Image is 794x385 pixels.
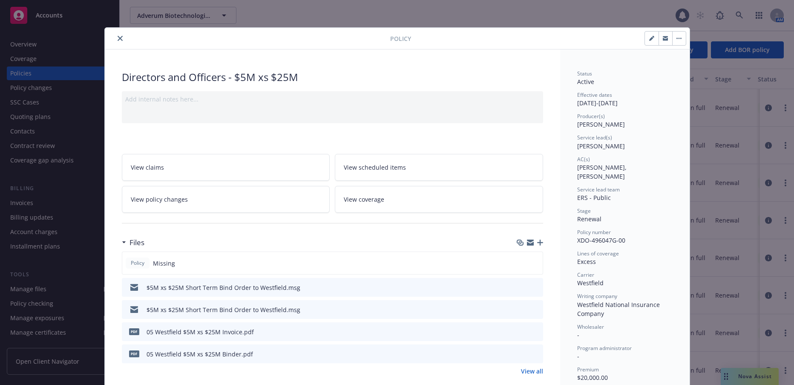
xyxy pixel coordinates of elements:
span: XDO-496047G-00 [577,236,625,244]
span: Status [577,70,592,77]
span: Westfield National Insurance Company [577,301,662,318]
span: Writing company [577,292,617,300]
span: [PERSON_NAME], [PERSON_NAME] [577,163,628,180]
span: Wholesaler [577,323,604,330]
span: View claims [131,163,164,172]
span: - [577,352,579,360]
button: download file [518,283,525,292]
span: Premium [577,366,599,373]
span: Program administrator [577,344,632,352]
span: Westfield [577,279,604,287]
span: Producer(s) [577,113,605,120]
span: [PERSON_NAME] [577,120,625,128]
span: View policy changes [131,195,188,204]
div: 05 Westfield $5M xs $25M Invoice.pdf [147,327,254,336]
span: pdf [129,328,139,335]
div: [DATE] - [DATE] [577,91,673,107]
span: pdf [129,350,139,357]
button: preview file [532,283,540,292]
div: Files [122,237,144,248]
button: download file [518,350,525,359]
span: Service lead team [577,186,620,193]
div: Directors and Officers - $5M xs $25M [122,70,543,84]
span: View scheduled items [344,163,406,172]
div: Excess [577,257,673,266]
span: Carrier [577,271,594,278]
span: Policy number [577,229,611,236]
button: download file [518,327,525,336]
button: preview file [532,305,540,314]
span: Policy [390,34,411,43]
a: View coverage [335,186,543,213]
div: 05 Westfield $5M xs $25M Binder.pdf [147,350,253,359]
div: $5M xs $25M Short Term Bind Order to Westfield.msg [147,283,300,292]
button: preview file [532,327,540,336]
span: Active [577,78,594,86]
span: View coverage [344,195,384,204]
button: close [115,33,125,43]
span: Stage [577,207,591,214]
div: Add internal notes here... [125,95,540,104]
a: View policy changes [122,186,330,213]
span: [PERSON_NAME] [577,142,625,150]
span: Service lead(s) [577,134,612,141]
button: download file [518,305,525,314]
span: Missing [153,259,175,268]
span: Policy [129,259,146,267]
h3: Files [129,237,144,248]
a: View claims [122,154,330,181]
span: - [577,331,579,339]
div: $5M xs $25M Short Term Bind Order to Westfield.msg [147,305,300,314]
span: $20,000.00 [577,373,608,382]
a: View scheduled items [335,154,543,181]
span: AC(s) [577,156,590,163]
span: ERS - Public [577,194,611,202]
a: View all [521,367,543,376]
span: Effective dates [577,91,612,98]
button: preview file [532,350,540,359]
span: Renewal [577,215,601,223]
span: Lines of coverage [577,250,619,257]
